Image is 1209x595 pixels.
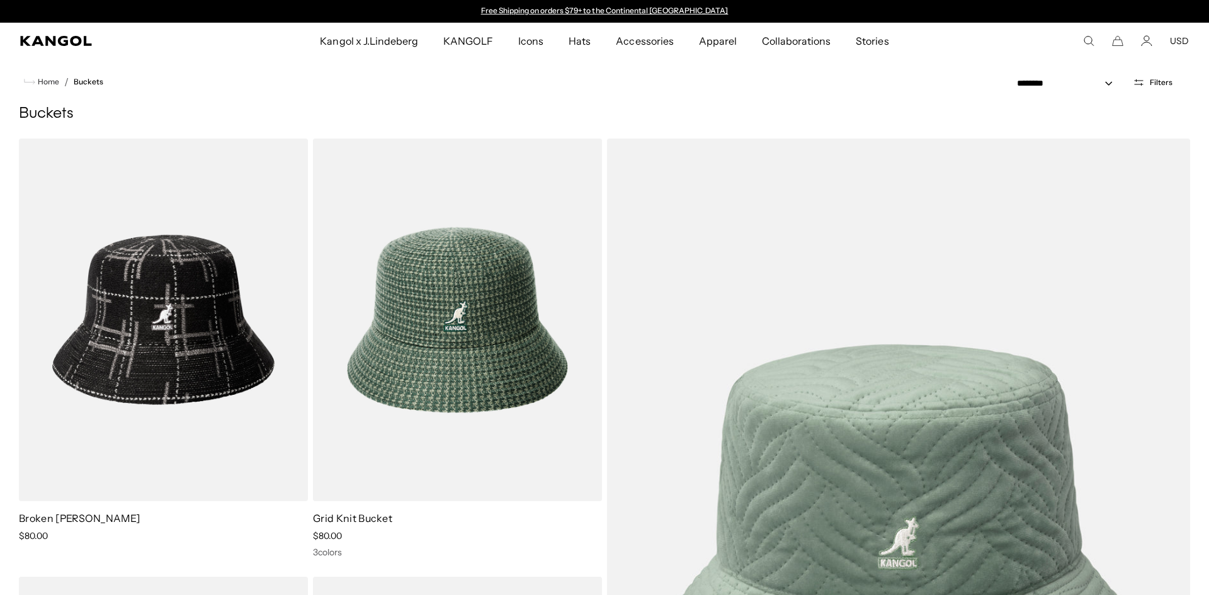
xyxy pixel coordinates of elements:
[699,23,737,59] span: Apparel
[475,6,734,16] slideshow-component: Announcement bar
[19,139,308,501] img: Broken Tartan Lahinch
[1083,35,1094,47] summary: Search here
[313,139,602,501] img: Grid Knit Bucket
[1150,78,1172,87] span: Filters
[320,23,418,59] span: Kangol x J.Lindeberg
[443,23,493,59] span: KANGOLF
[19,530,48,541] span: $80.00
[19,512,140,524] a: Broken [PERSON_NAME]
[556,23,603,59] a: Hats
[856,23,888,59] span: Stories
[843,23,901,59] a: Stories
[431,23,506,59] a: KANGOLF
[19,105,1190,123] h1: Buckets
[307,23,431,59] a: Kangol x J.Lindeberg
[313,547,602,558] div: 3 colors
[35,77,59,86] span: Home
[1141,35,1152,47] a: Account
[506,23,556,59] a: Icons
[1112,35,1123,47] button: Cart
[74,77,103,86] a: Buckets
[616,23,673,59] span: Accessories
[24,76,59,88] a: Home
[313,512,392,524] a: Grid Knit Bucket
[1012,77,1125,90] select: Sort by: Featured
[1125,77,1180,88] button: Open filters
[686,23,749,59] a: Apparel
[59,74,69,89] li: /
[475,6,734,16] div: 1 of 2
[313,530,342,541] span: $80.00
[1170,35,1189,47] button: USD
[518,23,543,59] span: Icons
[762,23,831,59] span: Collaborations
[481,6,729,15] a: Free Shipping on orders $79+ to the Continental [GEOGRAPHIC_DATA]
[20,36,212,46] a: Kangol
[603,23,686,59] a: Accessories
[569,23,591,59] span: Hats
[749,23,843,59] a: Collaborations
[475,6,734,16] div: Announcement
